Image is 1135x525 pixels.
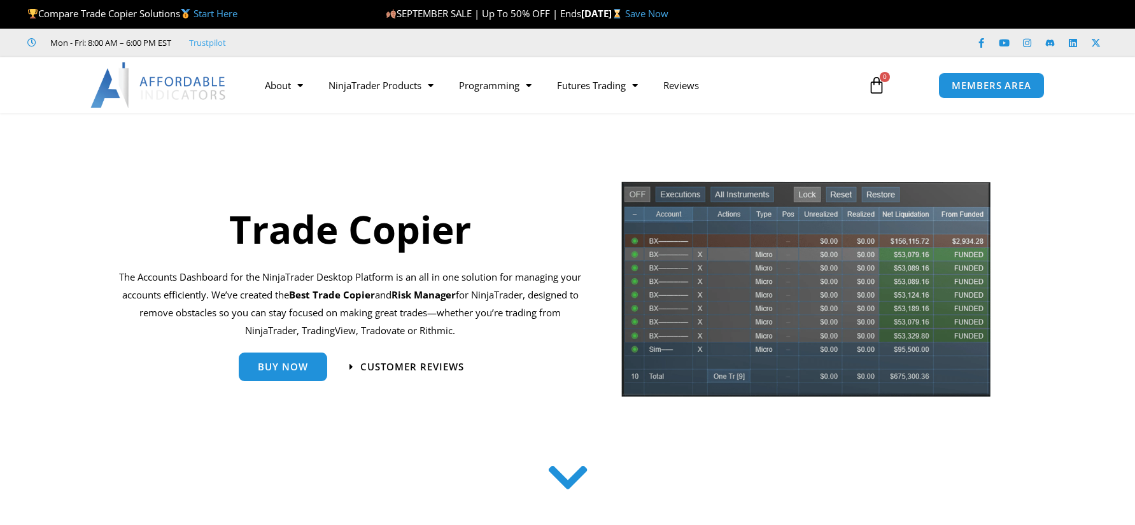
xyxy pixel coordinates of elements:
a: MEMBERS AREA [938,73,1045,99]
a: Reviews [651,71,712,100]
img: 🥇 [181,9,190,18]
a: Trustpilot [189,35,226,50]
span: MEMBERS AREA [952,81,1031,90]
span: Customer Reviews [360,362,464,372]
h1: Trade Copier [119,202,582,256]
a: NinjaTrader Products [316,71,446,100]
a: About [252,71,316,100]
p: The Accounts Dashboard for the NinjaTrader Desktop Platform is an all in one solution for managin... [119,269,582,339]
a: 0 [849,67,905,104]
a: Customer Reviews [349,362,464,372]
img: 🏆 [28,9,38,18]
a: Buy Now [239,353,327,381]
span: SEPTEMBER SALE | Up To 50% OFF | Ends [386,7,581,20]
img: LogoAI | Affordable Indicators – NinjaTrader [90,62,227,108]
span: Compare Trade Copier Solutions [27,7,237,20]
img: 🍂 [386,9,396,18]
img: tradecopier | Affordable Indicators – NinjaTrader [620,180,992,407]
a: Save Now [625,7,668,20]
b: Best Trade Copier [289,288,375,301]
strong: [DATE] [581,7,625,20]
strong: Risk Manager [391,288,456,301]
span: Mon - Fri: 8:00 AM – 6:00 PM EST [47,35,171,50]
span: 0 [880,72,890,82]
nav: Menu [252,71,853,100]
img: ⌛ [612,9,622,18]
a: Futures Trading [544,71,651,100]
a: Programming [446,71,544,100]
a: Start Here [194,7,237,20]
span: Buy Now [258,362,308,372]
